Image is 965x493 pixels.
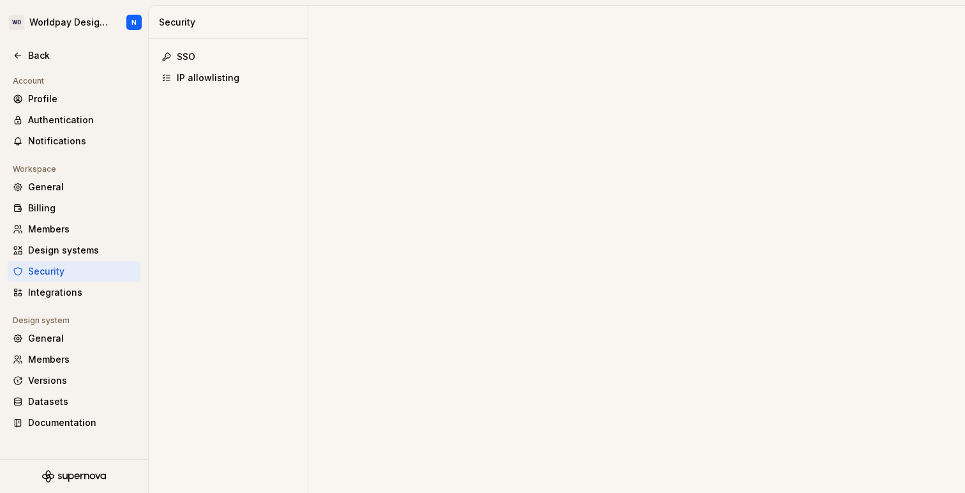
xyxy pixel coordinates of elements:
div: General [28,181,135,193]
a: Members [8,349,140,370]
div: Security [28,265,135,278]
a: Datasets [8,391,140,412]
div: Billing [28,202,135,215]
div: Profile [28,93,135,105]
div: Notifications [28,135,135,148]
a: Design systems [8,240,140,261]
a: General [8,177,140,197]
a: IP allowlisting [156,68,300,88]
a: Integrations [8,282,140,303]
a: Profile [8,89,140,109]
div: Security [159,16,303,29]
div: Account [8,73,49,89]
a: Notifications [8,131,140,151]
div: IP allowlisting [177,72,295,84]
div: Workspace [8,162,61,177]
a: Back [8,45,140,66]
div: Design systems [28,244,135,257]
div: General [28,332,135,345]
div: Members [28,223,135,236]
div: Documentation [28,416,135,429]
a: General [8,328,140,349]
div: Versions [28,374,135,387]
button: WDWorldpay Design SystemN [3,8,146,36]
div: Back [28,49,135,62]
div: N [131,17,137,27]
div: Datasets [28,395,135,408]
div: Worldpay Design System [29,16,111,29]
div: Design system [8,313,75,328]
a: Security [8,261,140,282]
div: Authentication [28,114,135,126]
svg: Supernova Logo [42,470,106,483]
a: Members [8,219,140,239]
a: SSO [156,47,300,67]
div: WD [9,15,24,30]
a: Billing [8,198,140,218]
a: Documentation [8,413,140,433]
a: Authentication [8,110,140,130]
div: Members [28,353,135,366]
div: SSO [177,50,295,63]
div: Integrations [28,286,135,299]
a: Versions [8,370,140,391]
